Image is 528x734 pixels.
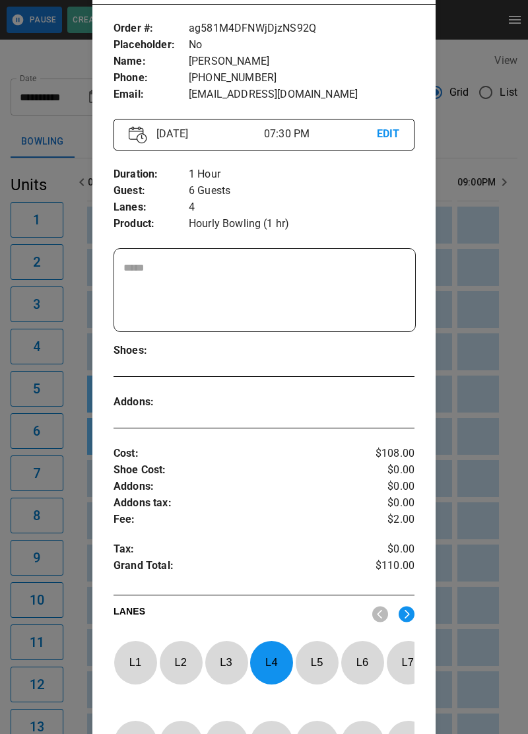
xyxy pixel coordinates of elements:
[114,495,364,512] p: Addons tax :
[114,86,189,103] p: Email :
[114,647,157,678] p: L 1
[114,343,189,359] p: Shoes :
[364,446,414,462] p: $108.00
[189,20,414,37] p: ag581M4DFNWjDjzNS92Q
[114,53,189,70] p: Name :
[189,199,414,216] p: 4
[364,512,414,528] p: $2.00
[151,126,264,142] p: [DATE]
[364,462,414,479] p: $0.00
[114,216,189,232] p: Product :
[114,446,364,462] p: Cost :
[114,199,189,216] p: Lanes :
[114,558,364,578] p: Grand Total :
[114,512,364,528] p: Fee :
[189,216,414,232] p: Hourly Bowling (1 hr)
[114,541,364,558] p: Tax :
[386,647,430,678] p: L 7
[364,541,414,558] p: $0.00
[264,126,377,142] p: 07:30 PM
[114,183,189,199] p: Guest :
[372,606,388,622] img: nav_left.svg
[114,37,189,53] p: Placeholder :
[189,86,414,103] p: [EMAIL_ADDRESS][DOMAIN_NAME]
[114,20,189,37] p: Order # :
[341,647,384,678] p: L 6
[249,647,293,678] p: L 4
[205,647,248,678] p: L 3
[159,647,203,678] p: L 2
[189,53,414,70] p: [PERSON_NAME]
[189,37,414,53] p: No
[114,70,189,86] p: Phone :
[114,479,364,495] p: Addons :
[364,479,414,495] p: $0.00
[114,605,362,623] p: LANES
[129,126,147,144] img: Vector
[364,558,414,578] p: $110.00
[189,166,414,183] p: 1 Hour
[114,166,189,183] p: Duration :
[114,394,189,411] p: Addons :
[399,606,414,622] img: right.svg
[377,126,399,143] p: EDIT
[364,495,414,512] p: $0.00
[295,647,339,678] p: L 5
[114,462,364,479] p: Shoe Cost :
[189,183,414,199] p: 6 Guests
[189,70,414,86] p: [PHONE_NUMBER]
